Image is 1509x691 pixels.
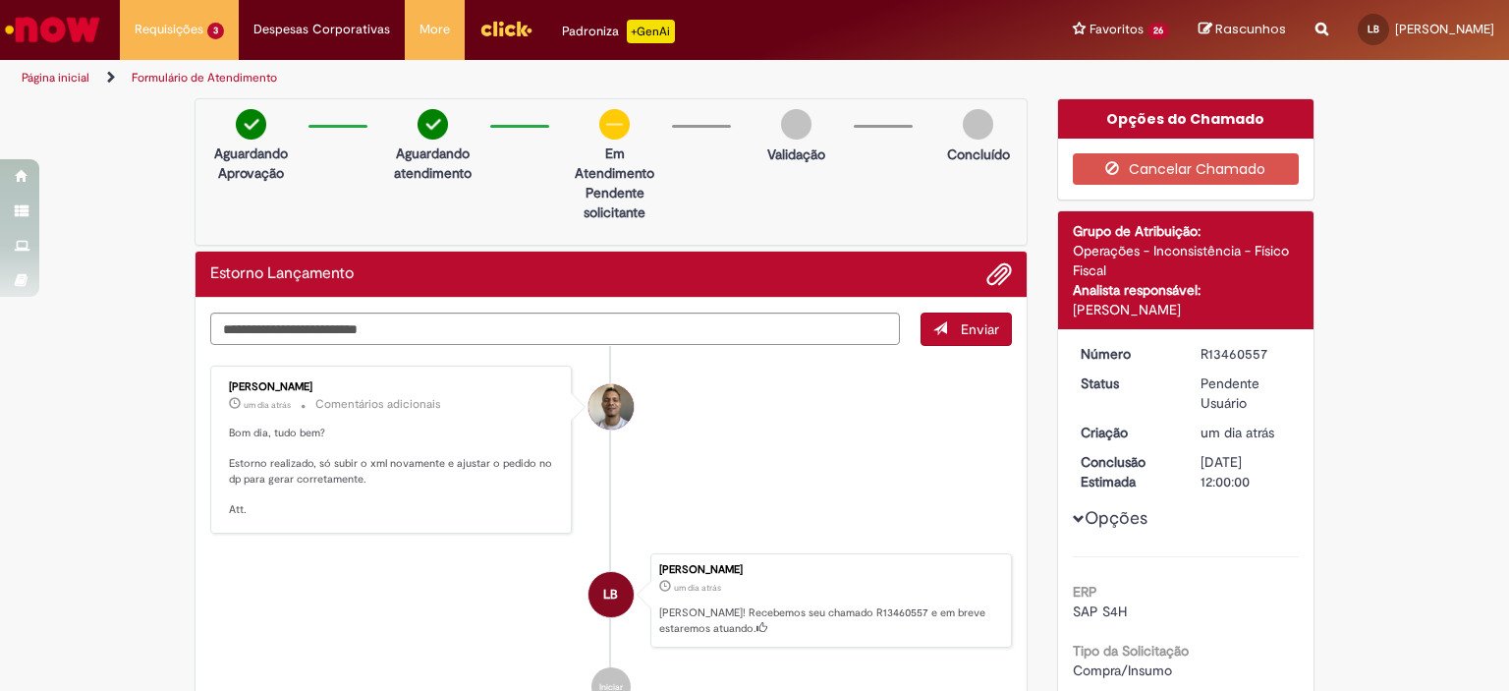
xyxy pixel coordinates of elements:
time: 29/08/2025 08:52:16 [244,399,291,411]
p: Pendente solicitante [567,183,662,222]
button: Adicionar anexos [986,261,1012,287]
div: Opções do Chamado [1058,99,1314,139]
span: 26 [1147,23,1169,39]
dt: Número [1066,344,1187,364]
a: Rascunhos [1199,21,1286,39]
p: Aguardando atendimento [385,144,480,183]
span: um dia atrás [674,582,721,594]
button: Cancelar Chamado [1073,153,1300,185]
img: img-circle-grey.png [781,109,811,140]
span: LB [603,571,618,618]
p: Bom dia, tudo bem? Estorno realizado, só subir o xml novamente e ajustar o pedido no dp para gera... [229,426,556,518]
img: ServiceNow [2,10,103,49]
div: Padroniza [562,20,675,43]
div: R13460557 [1201,344,1292,364]
div: [PERSON_NAME] [1073,300,1300,319]
span: um dia atrás [244,399,291,411]
span: SAP S4H [1073,603,1127,620]
span: Requisições [135,20,203,39]
dt: Conclusão Estimada [1066,452,1187,491]
ul: Trilhas de página [15,60,991,96]
time: 29/08/2025 07:26:45 [1201,424,1274,441]
p: Em Atendimento [567,144,662,183]
span: 3 [207,23,224,39]
li: Lucas Aleixo Braga [210,553,1012,648]
img: click_logo_yellow_360x200.png [479,14,532,43]
small: Comentários adicionais [315,396,441,413]
span: [PERSON_NAME] [1395,21,1494,37]
b: Tipo da Solicitação [1073,642,1189,660]
div: Lucas Aleixo Braga [588,572,634,617]
span: Enviar [961,320,999,338]
div: 29/08/2025 07:26:45 [1201,423,1292,442]
div: [DATE] 12:00:00 [1201,452,1292,491]
p: [PERSON_NAME]! Recebemos seu chamado R13460557 e em breve estaremos atuando. [659,605,1001,636]
span: More [419,20,450,39]
div: Grupo de Atribuição: [1073,221,1300,241]
h2: Estorno Lançamento Histórico de tíquete [210,265,354,283]
img: circle-minus.png [599,109,630,140]
img: check-circle-green.png [236,109,266,140]
img: check-circle-green.png [418,109,448,140]
span: Compra/Insumo [1073,662,1172,679]
div: Operações - Inconsistência - Físico Fiscal [1073,241,1300,280]
span: Despesas Corporativas [253,20,390,39]
div: Pendente Usuário [1201,374,1292,413]
a: Página inicial [22,70,89,86]
b: ERP [1073,583,1097,601]
p: Validação [767,144,825,164]
p: Aguardando Aprovação [203,144,299,183]
time: 29/08/2025 07:26:45 [674,582,721,594]
span: um dia atrás [1201,424,1274,441]
dt: Status [1066,374,1187,393]
div: [PERSON_NAME] [659,564,1001,576]
div: [PERSON_NAME] [229,381,556,393]
dt: Criação [1066,423,1187,442]
textarea: Digite sua mensagem aqui... [210,313,900,346]
p: +GenAi [627,20,675,43]
a: Formulário de Atendimento [132,70,277,86]
img: img-circle-grey.png [963,109,993,140]
div: Joziano De Jesus Oliveira [588,384,634,430]
div: Analista responsável: [1073,280,1300,300]
span: Favoritos [1090,20,1144,39]
span: LB [1368,23,1379,35]
button: Enviar [921,313,1012,346]
span: Rascunhos [1215,20,1286,38]
p: Concluído [947,144,1010,164]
